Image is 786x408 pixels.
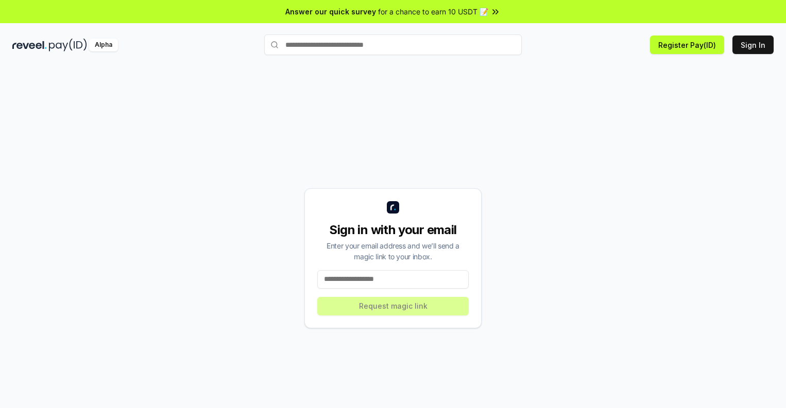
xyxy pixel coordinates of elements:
img: logo_small [387,201,399,214]
div: Sign in with your email [317,222,469,238]
img: reveel_dark [12,39,47,51]
button: Sign In [732,36,774,54]
span: for a chance to earn 10 USDT 📝 [378,6,488,17]
div: Alpha [89,39,118,51]
div: Enter your email address and we’ll send a magic link to your inbox. [317,240,469,262]
button: Register Pay(ID) [650,36,724,54]
img: pay_id [49,39,87,51]
span: Answer our quick survey [285,6,376,17]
